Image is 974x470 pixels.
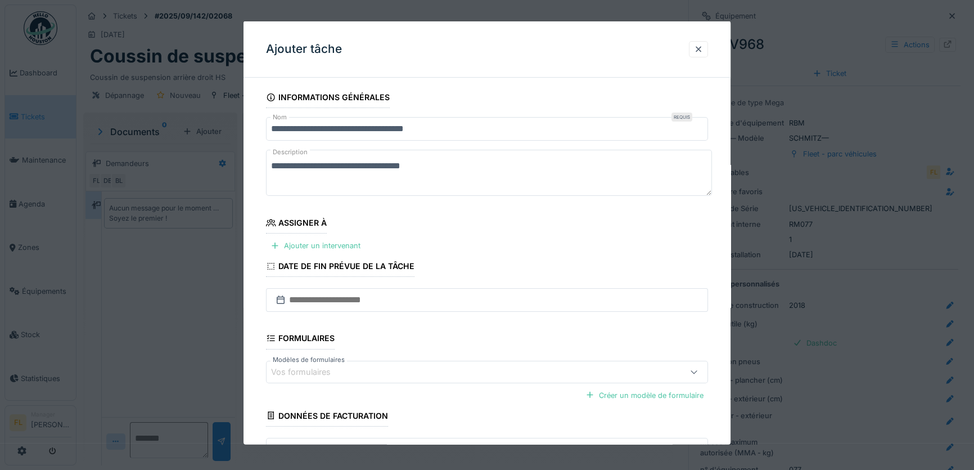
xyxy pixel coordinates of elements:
[266,238,365,253] div: Ajouter un intervenant
[581,387,708,402] div: Créer un modèle de formulaire
[271,365,346,378] div: Vos formulaires
[266,42,342,56] h3: Ajouter tâche
[266,407,388,426] div: Données de facturation
[671,113,692,122] div: Requis
[266,330,335,349] div: Formulaires
[270,145,310,159] label: Description
[270,355,347,364] label: Modèles de formulaires
[271,443,393,455] div: Vos données de facturation
[266,89,390,108] div: Informations générales
[266,214,327,234] div: Assigner à
[266,258,414,277] div: Date de fin prévue de la tâche
[270,113,289,122] label: Nom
